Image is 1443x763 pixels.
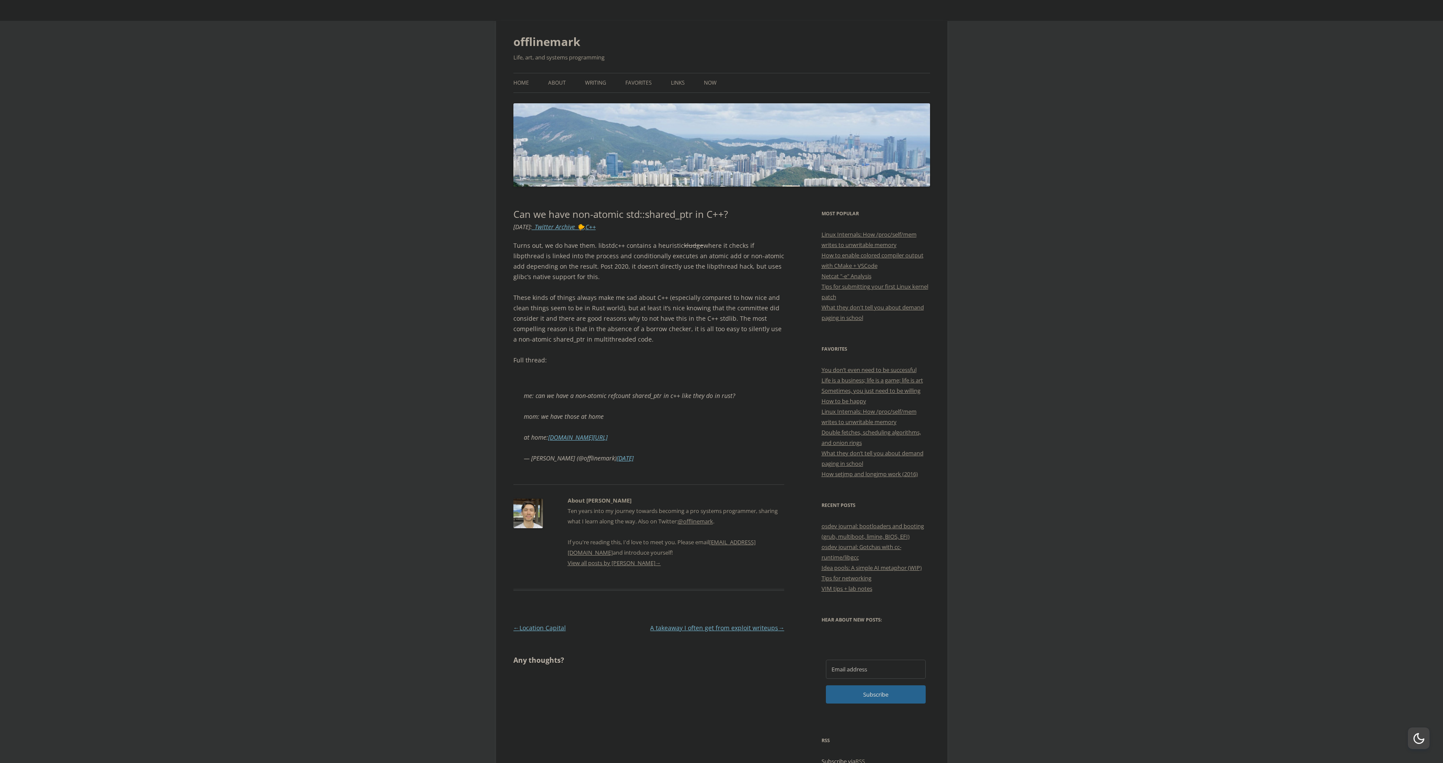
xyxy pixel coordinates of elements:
[532,223,584,231] a: _Twitter Archive 🐤
[513,655,785,665] h3: Any thoughts?
[513,31,580,52] a: offlinemark
[822,574,871,582] a: Tips for networking
[778,624,784,632] span: →
[822,303,924,322] a: What they don't tell you about demand paging in school
[822,387,920,395] a: Sometimes, you just need to be willing
[822,408,917,426] a: Linux Internals: How /proc/self/mem writes to unwritable memory
[822,449,924,467] a: What they don’t tell you about demand paging in school
[548,73,566,92] a: About
[513,73,529,92] a: Home
[826,685,926,704] button: Subscribe
[548,433,608,441] a: [DOMAIN_NAME][URL]
[513,624,566,632] a: ←Location Capital
[655,559,661,567] span: →
[513,240,785,282] p: Turns out, we do have them. libstdc++ contains a heuristic where it checks if libpthread is linke...
[822,397,866,405] a: How to be happy
[524,391,774,443] p: me: can we have a non-atomic refcount shared_ptr in c++ like they do in rust? mom: we have those ...
[678,517,713,525] a: @offlinemark
[822,500,930,510] h3: Recent Posts
[822,470,918,478] a: How setjmp and longjmp work (2016)
[822,522,924,540] a: osdev journal: bootloaders and booting (grub, multiboot, limine, BIOS, EFI)
[671,73,685,92] a: Links
[585,223,596,231] a: C++
[822,283,928,301] a: Tips for submitting your first Linux kernel patch
[822,344,930,354] h3: Favorites
[625,73,652,92] a: Favorites
[826,660,926,679] input: Email address
[513,52,930,62] h2: Life, art, and systems programming
[513,223,596,231] i: : ,
[513,293,785,345] p: These kinds of things always make me sad about C++ (especially compared to how nice and clean thi...
[513,103,930,187] img: offlinemark
[513,380,785,474] blockquote: — [PERSON_NAME] (@offlinemark)
[822,230,917,249] a: Linux Internals: How /proc/self/mem writes to unwritable memory
[822,272,871,280] a: Netcat "-e" Analysis
[822,376,923,384] a: Life is a business; life is a game; life is art
[568,559,661,567] a: View all posts by [PERSON_NAME]→
[513,355,785,365] p: Full thread:
[650,624,784,632] a: A takeaway I often get from exploit writeups→
[822,251,924,270] a: How to enable colored compiler output with CMake + VSCode
[617,454,634,462] a: [DATE]
[513,208,785,220] h1: Can we have non-atomic std::shared_ptr in C++?
[822,564,922,572] a: Idea pools: A simple AI metaphor (WIP)
[568,506,785,558] p: Ten years into my journey towards becoming a pro systems programmer, sharing what I learn along t...
[822,585,872,592] a: VIM tips + lab notes
[822,428,921,447] a: Double fetches, scheduling algorithms, and onion rings
[513,624,519,632] span: ←
[704,73,717,92] a: Now
[822,208,930,219] h3: Most Popular
[822,366,917,374] a: You don’t even need to be successful
[513,223,530,231] time: [DATE]
[822,615,930,625] h3: Hear about new posts:
[822,543,901,561] a: osdev journal: Gotchas with cc-runtime/libgcc
[684,241,703,250] s: kludge
[585,73,606,92] a: Writing
[822,735,930,746] h3: RSS
[568,495,785,506] h2: About [PERSON_NAME]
